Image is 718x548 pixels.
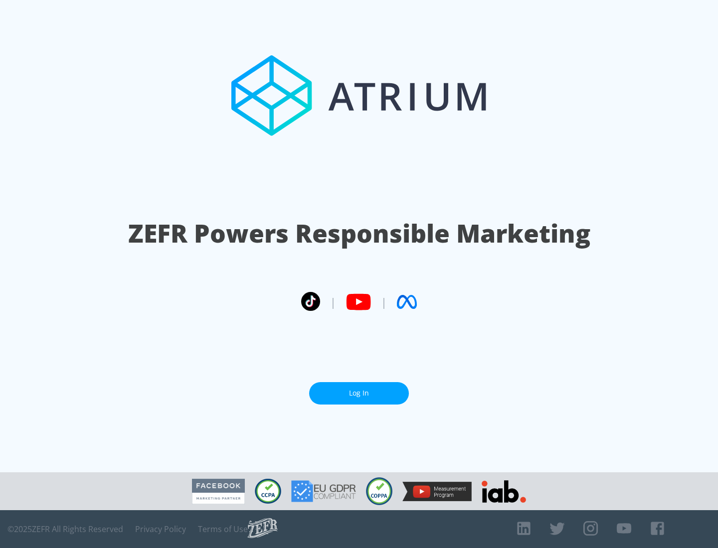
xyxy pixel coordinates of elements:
a: Log In [309,382,409,405]
img: Facebook Marketing Partner [192,479,245,504]
img: IAB [482,480,526,503]
img: COPPA Compliant [366,477,392,505]
a: Terms of Use [198,524,248,534]
span: © 2025 ZEFR All Rights Reserved [7,524,123,534]
img: YouTube Measurement Program [402,482,472,501]
img: CCPA Compliant [255,479,281,504]
img: GDPR Compliant [291,480,356,502]
span: | [381,294,387,309]
h1: ZEFR Powers Responsible Marketing [128,216,590,251]
a: Privacy Policy [135,524,186,534]
span: | [330,294,336,309]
